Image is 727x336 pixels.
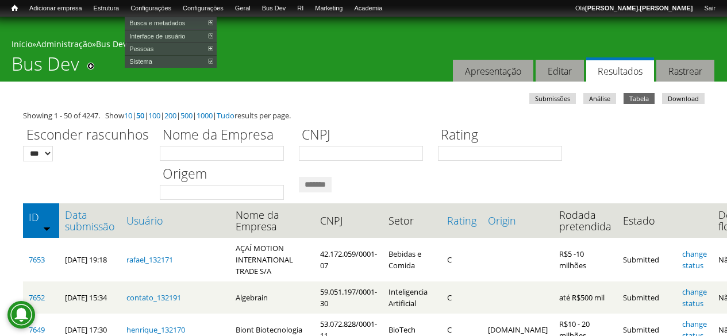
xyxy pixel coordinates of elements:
[136,110,144,121] a: 50
[43,225,51,232] img: ordem crescente
[24,3,88,14] a: Adicionar empresa
[180,110,193,121] a: 500
[230,281,314,314] td: Algebrain
[698,3,721,14] a: Sair
[197,110,213,121] a: 1000
[441,238,482,281] td: C
[29,211,53,223] a: ID
[11,38,32,49] a: Início
[314,281,383,314] td: 59.051.197/0001-30
[553,203,617,238] th: Rodada pretendida
[217,110,234,121] a: Tudo
[536,60,584,82] a: Editar
[617,203,676,238] th: Estado
[11,4,18,12] span: Início
[164,110,176,121] a: 200
[447,215,476,226] a: Rating
[126,325,185,335] a: henrique_132170
[383,203,441,238] th: Setor
[125,3,177,14] a: Configurações
[96,38,127,49] a: Bus Dev
[160,164,291,185] label: Origem
[177,3,229,14] a: Configurações
[256,3,292,14] a: Bus Dev
[11,38,716,53] div: » »
[453,60,533,82] a: Apresentação
[59,238,121,281] td: [DATE] 19:18
[441,281,482,314] td: C
[529,93,576,104] a: Submissões
[383,281,441,314] td: Inteligencia Artificial
[383,238,441,281] td: Bebidas e Comida
[314,238,383,281] td: 42.172.059/0001-07
[29,254,45,265] a: 7653
[585,5,693,11] strong: [PERSON_NAME].[PERSON_NAME]
[160,125,291,146] label: Nome da Empresa
[682,287,707,308] a: change status
[583,93,616,104] a: Análise
[126,215,224,226] a: Usuário
[36,38,92,49] a: Administração
[230,203,314,238] th: Nome da Empresa
[553,281,617,314] td: até R$500 mil
[438,125,570,146] label: Rating
[662,93,705,104] a: Download
[348,3,388,14] a: Academia
[314,203,383,238] th: CNPJ
[586,57,654,82] a: Resultados
[617,281,676,314] td: Submitted
[229,3,256,14] a: Geral
[23,110,704,121] div: Showing 1 - 50 of 4247. Show | | | | | | results per page.
[617,238,676,281] td: Submitted
[65,209,115,232] a: Data submissão
[29,325,45,335] a: 7649
[29,292,45,303] a: 7652
[126,254,173,265] a: rafael_132171
[88,3,125,14] a: Estrutura
[299,125,430,146] label: CNPJ
[682,249,707,271] a: change status
[570,3,698,14] a: Olá[PERSON_NAME].[PERSON_NAME]
[291,3,309,14] a: RI
[23,125,152,146] label: Esconder rascunhos
[126,292,181,303] a: contato_132191
[553,238,617,281] td: R$5 -10 milhões
[656,60,714,82] a: Rastrear
[11,53,79,82] h1: Bus Dev
[148,110,160,121] a: 100
[488,215,548,226] a: Origin
[124,110,132,121] a: 10
[309,3,348,14] a: Marketing
[6,3,24,14] a: Início
[230,238,314,281] td: AÇAÍ MOTION INTERNATIONAL TRADE S/A
[59,281,121,314] td: [DATE] 15:34
[624,93,655,104] a: Tabela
